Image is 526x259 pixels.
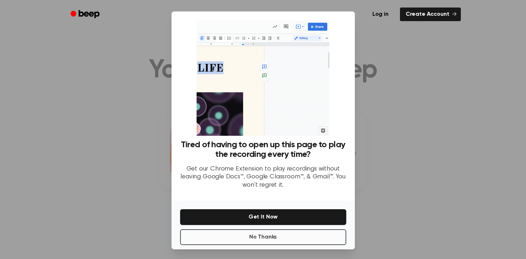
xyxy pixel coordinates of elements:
a: Create Account [400,8,461,21]
a: Beep [66,8,106,21]
p: Get our Chrome Extension to play recordings without leaving Google Docs™, Google Classroom™, & Gm... [180,165,346,190]
h3: Tired of having to open up this page to play the recording every time? [180,140,346,159]
button: No Thanks [180,229,346,245]
a: Log in [365,6,396,23]
button: Get It Now [180,209,346,225]
img: Beep extension in action [197,20,329,136]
